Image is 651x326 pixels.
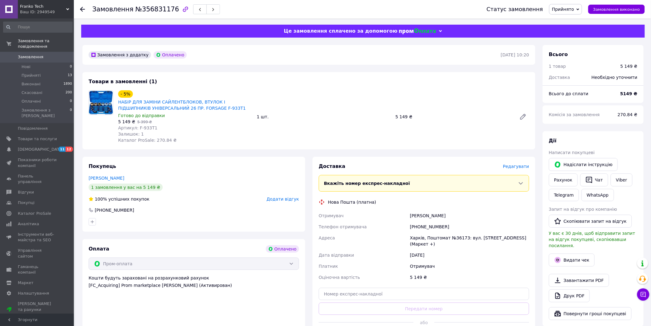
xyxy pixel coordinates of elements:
span: Панель управління [18,173,57,185]
span: Оплата [89,246,109,252]
div: 5 149 ₴ [621,63,637,69]
span: [DEMOGRAPHIC_DATA] [18,147,63,152]
span: Додати відгук [267,197,299,202]
span: Замовлення [18,54,43,60]
div: Отримувач [409,261,530,272]
button: Рахунок [549,173,578,186]
span: №356831176 [135,6,179,13]
span: Комісія за замовлення [549,112,600,117]
button: Надіслати інструкцію [549,158,618,171]
div: 1 замовлення у вас на 5 149 ₴ [89,184,163,191]
span: 1890 [63,81,72,87]
span: 1 товар [549,64,566,69]
span: 11 [58,147,66,152]
div: Повернутися назад [80,6,85,12]
div: Оплачено [266,245,299,253]
span: Каталог ProSale [18,211,51,216]
div: 5 149 ₴ [393,112,514,121]
span: 0 [70,99,72,104]
a: Редагувати [517,111,529,123]
div: Замовлення з додатку [89,51,151,59]
span: Замовлення з [PERSON_NAME] [22,108,70,119]
div: [PERSON_NAME] [409,210,530,221]
span: Гаманець компанії [18,264,57,275]
div: [DATE] [409,250,530,261]
span: 13 [68,73,72,78]
span: 200 [66,90,72,96]
span: Платник [319,264,338,269]
input: Пошук [3,22,73,33]
span: Оціночна вартість [319,275,360,280]
a: Друк PDF [549,289,590,302]
span: Редагувати [503,164,529,169]
span: Показники роботи компанії [18,157,57,168]
a: НАБІР ДЛЯ ЗАМІНИ САЙЛЕНТБЛОКОВ, ВТУЛОК І ПІДШИПНИКІВ УНІВЕРСАЛЬНИЙ 26 ПР. FORSAGE F-933T1 [118,100,246,111]
button: Замовлення виконано [588,5,645,14]
span: Замовлення та повідомлення [18,38,74,49]
span: Прийнято [552,7,574,12]
span: Аналітика [18,221,39,227]
a: [PERSON_NAME] [89,176,124,181]
span: Всього [549,51,568,57]
div: Необхідно уточнити [588,71,641,84]
div: Харків, Поштомат №36173: вул. [STREET_ADDRESS] (Маркет +) [409,232,530,250]
div: успішних покупок [89,196,150,202]
div: Ваш ID: 2949549 [20,9,74,15]
span: 270.84 ₴ [618,112,637,117]
div: Статус замовлення [487,6,543,12]
button: Видати чек [549,254,595,267]
span: У вас є 30 днів, щоб відправити запит на відгук покупцеві, скопіювавши посилання. [549,231,635,248]
span: Покупець [89,163,116,169]
span: Телефон отримувача [319,224,367,229]
span: Повідомлення [18,126,48,131]
span: Всього до сплати [549,91,589,96]
span: Покупці [18,200,34,206]
span: Адреса [319,235,335,240]
span: 100% [95,197,107,202]
div: - 5% [118,90,133,98]
span: Оплачені [22,99,41,104]
time: [DATE] 10:20 [501,52,529,57]
button: Скопіювати запит на відгук [549,215,632,228]
span: Виконані [22,81,41,87]
span: 5 399 ₴ [137,120,152,124]
span: Вкажіть номер експрес-накладної [324,181,410,186]
div: 5 149 ₴ [409,272,530,283]
a: WhatsApp [581,189,614,201]
div: Нова Пошта (платна) [326,199,378,205]
input: Номер експрес-накладної [319,288,529,300]
div: 1 шт. [254,112,393,121]
span: Доставка [319,163,345,169]
div: [PHONE_NUMBER] [94,207,135,213]
div: Prom топ [18,312,57,318]
button: Чат [580,173,608,186]
span: 0 [70,64,72,70]
button: Повернути гроші покупцеві [549,307,632,320]
span: Каталог ProSale: 270.84 ₴ [118,138,177,143]
div: [FC_Acquiring] Prom marketplace [PERSON_NAME] (Активирован) [89,282,299,288]
a: Telegram [549,189,579,201]
span: 5 149 ₴ [118,119,135,124]
span: Налаштування [18,291,49,296]
span: Отримувач [319,213,344,218]
span: або [413,320,434,326]
span: Написати покупцеві [549,150,595,155]
button: Чат з покупцем [637,288,649,301]
span: 12 [66,147,73,152]
span: Franko Tech [20,4,66,9]
span: 0 [70,108,72,119]
span: Товари та послуги [18,136,57,142]
span: Готово до відправки [118,113,165,118]
span: Доставка [549,75,570,80]
span: Замовлення виконано [593,7,640,12]
img: НАБІР ДЛЯ ЗАМІНИ САЙЛЕНТБЛОКОВ, ВТУЛОК І ПІДШИПНИКІВ УНІВЕРСАЛЬНИЙ 26 ПР. FORSAGE F-933T1 [89,91,113,114]
div: Оплачено [154,51,187,59]
a: Завантажити PDF [549,274,609,287]
span: Залишок: 1 [118,132,144,137]
span: Замовлення [92,6,134,13]
a: Viber [611,173,632,186]
span: Артикул: F-933T1 [118,125,158,130]
span: Товари в замовленні (1) [89,79,157,84]
span: Дії [549,138,557,144]
div: [PHONE_NUMBER] [409,221,530,232]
